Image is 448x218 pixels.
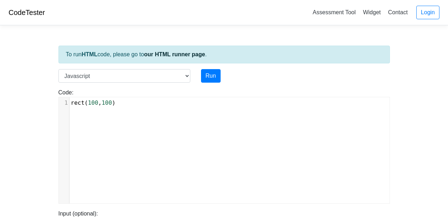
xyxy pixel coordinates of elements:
[59,99,69,107] div: 1
[88,99,98,106] span: 100
[71,99,85,106] span: rect
[385,6,411,18] a: Contact
[201,69,221,83] button: Run
[310,6,359,18] a: Assessment Tool
[416,6,439,19] a: Login
[53,88,395,204] div: Code:
[9,9,45,16] a: CodeTester
[102,99,112,106] span: 100
[58,46,390,63] div: To run code, please go to .
[71,99,115,106] span: ( , )
[82,51,97,57] strong: HTML
[144,51,205,57] a: our HTML runner page
[360,6,383,18] a: Widget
